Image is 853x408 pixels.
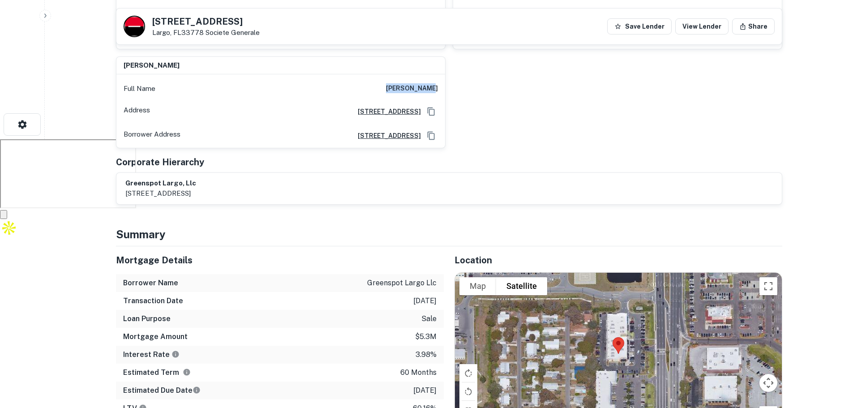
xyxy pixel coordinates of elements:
[124,83,155,94] p: Full Name
[460,6,487,19] p: Address
[496,277,547,295] button: Show satellite imagery
[116,155,204,169] h5: Corporate Hierarchy
[116,253,444,267] h5: Mortgage Details
[123,296,183,306] h6: Transaction Date
[400,367,437,378] p: 60 months
[123,331,188,342] h6: Mortgage Amount
[459,382,477,400] button: Rotate map counterclockwise
[124,6,150,19] p: Address
[808,336,853,379] iframe: Chat Widget
[675,18,729,34] a: View Lender
[732,18,775,34] button: Share
[454,253,782,267] h5: Location
[386,83,438,94] h6: [PERSON_NAME]
[759,374,777,392] button: Map camera controls
[415,331,437,342] p: $5.3m
[123,349,180,360] h6: Interest Rate
[424,105,438,118] button: Copy Address
[123,385,201,396] h6: Estimated Due Date
[687,8,758,17] a: [STREET_ADDRESS]
[123,314,171,324] h6: Loan Purpose
[413,385,437,396] p: [DATE]
[171,350,180,358] svg: The interest rates displayed on the website are for informational purposes only and may be report...
[367,278,437,288] p: greenspot largo llc
[416,349,437,360] p: 3.98%
[125,178,196,189] h6: greenspot largo, llc
[193,386,201,394] svg: Estimate is based on a standard schedule for this type of loan.
[123,278,178,288] h6: Borrower Name
[124,129,180,142] p: Borrower Address
[424,6,438,19] button: Copy Address
[421,314,437,324] p: sale
[413,296,437,306] p: [DATE]
[152,29,260,37] p: Largo, FL33778
[152,17,260,26] h5: [STREET_ADDRESS]
[183,368,191,376] svg: Term is based on a standard schedule for this type of loan.
[761,6,775,19] button: Copy Address
[124,105,150,118] p: Address
[424,129,438,142] button: Copy Address
[124,60,180,71] h6: [PERSON_NAME]
[351,107,421,116] a: [STREET_ADDRESS]
[206,29,260,36] a: Societe Generale
[351,131,421,141] a: [STREET_ADDRESS]
[459,277,496,295] button: Show street map
[123,367,191,378] h6: Estimated Term
[607,18,672,34] button: Save Lender
[459,364,477,382] button: Rotate map clockwise
[759,277,777,295] button: Toggle fullscreen view
[351,8,421,17] a: [STREET_ADDRESS]
[125,188,196,199] p: [STREET_ADDRESS]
